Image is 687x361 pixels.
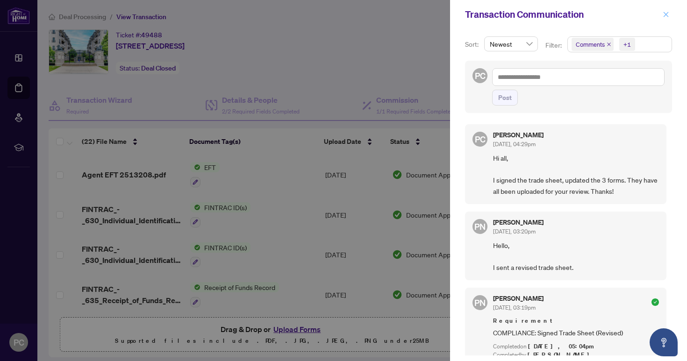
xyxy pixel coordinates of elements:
[651,298,659,306] span: check-circle
[493,327,659,338] span: COMPLIANCE: Signed Trade Sheet (Revised)
[492,90,518,106] button: Post
[528,342,595,350] span: [DATE], 05:04pm
[465,7,660,21] div: Transaction Communication
[493,351,659,360] div: Completed by
[493,141,536,148] span: [DATE], 04:29pm
[465,39,480,50] p: Sort:
[528,351,594,359] span: [PERSON_NAME]
[475,133,486,146] span: PC
[493,132,544,138] h5: [PERSON_NAME]
[475,69,486,82] span: PC
[545,40,563,50] p: Filter:
[650,328,678,356] button: Open asap
[623,40,631,49] div: +1
[576,40,605,49] span: Comments
[607,42,611,47] span: close
[493,240,659,273] span: Hello, I sent a revised trade sheet.
[490,37,532,51] span: Newest
[493,304,536,311] span: [DATE], 03:19pm
[474,220,486,233] span: PN
[493,219,544,226] h5: [PERSON_NAME]
[663,11,669,18] span: close
[474,296,486,309] span: PN
[493,153,659,197] span: Hi all, I signed the trade sheet, updated the 3 forms. They have all been uploaded for your revie...
[493,316,659,326] span: Requirement
[572,38,614,51] span: Comments
[493,228,536,235] span: [DATE], 03:20pm
[493,342,659,351] div: Completed on
[493,295,544,302] h5: [PERSON_NAME]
